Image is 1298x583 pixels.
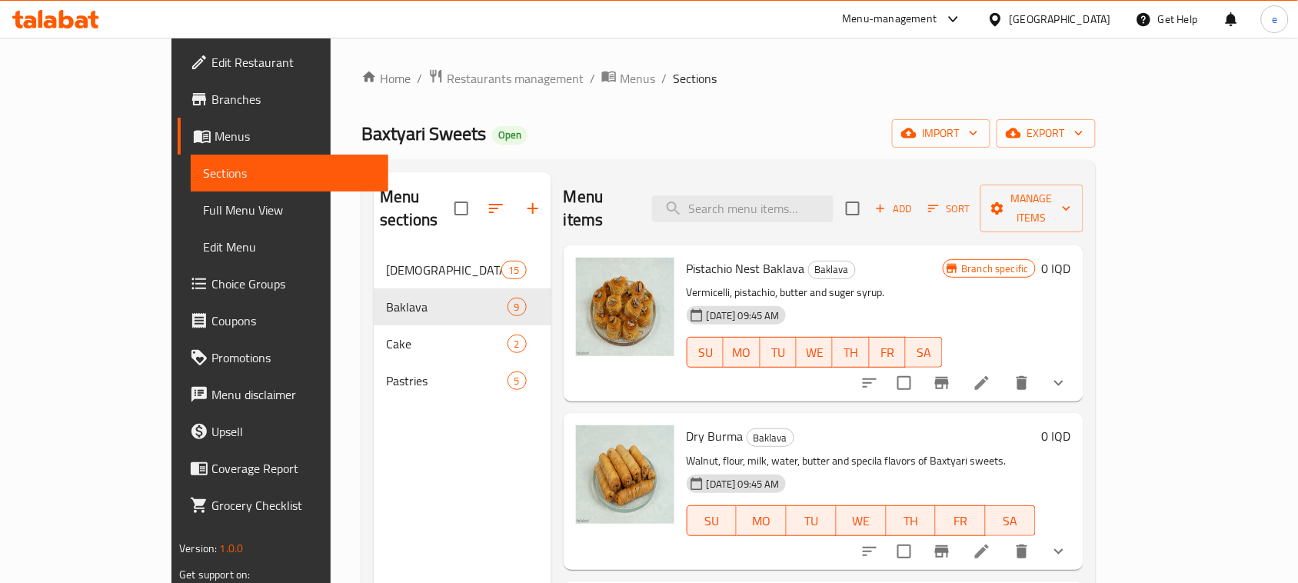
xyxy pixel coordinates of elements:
[386,261,501,279] span: [DEMOGRAPHIC_DATA]
[892,119,990,148] button: import
[361,68,1096,88] nav: breadcrumb
[445,192,478,225] span: Select all sections
[508,371,527,390] div: items
[893,510,930,532] span: TH
[928,200,970,218] span: Sort
[178,118,388,155] a: Menus
[870,337,906,368] button: FR
[508,300,526,315] span: 9
[687,505,737,536] button: SU
[576,258,674,356] img: Pistachio Nest Baklava
[374,362,551,399] div: Pastries5
[973,374,991,392] a: Edit menu item
[178,302,388,339] a: Coupons
[837,192,869,225] span: Select section
[501,261,526,279] div: items
[1003,533,1040,570] button: delete
[887,505,937,536] button: TH
[839,341,863,364] span: TH
[178,44,388,81] a: Edit Restaurant
[942,510,980,532] span: FR
[687,257,805,280] span: Pistachio Nest Baklava
[178,339,388,376] a: Promotions
[361,116,486,151] span: Baxtyari Sweets
[797,337,833,368] button: WE
[601,68,655,88] a: Menus
[178,376,388,413] a: Menu disclaimer
[508,298,527,316] div: items
[1009,124,1083,143] span: export
[514,190,551,227] button: Add section
[178,265,388,302] a: Choice Groups
[211,311,376,330] span: Coupons
[203,238,376,256] span: Edit Menu
[673,69,717,88] span: Sections
[1272,11,1277,28] span: e
[1040,365,1077,401] button: show more
[869,197,918,221] button: Add
[191,192,388,228] a: Full Menu View
[178,81,388,118] a: Branches
[687,283,943,302] p: Vermicelli, pistachio, butter and suger syrup.
[906,337,942,368] button: SA
[743,510,780,532] span: MO
[374,288,551,325] div: Baklava9
[924,197,974,221] button: Sort
[508,374,526,388] span: 5
[386,335,508,353] span: Cake
[793,510,830,532] span: TU
[564,185,634,232] h2: Menu items
[809,261,855,278] span: Baklava
[980,185,1083,232] button: Manage items
[986,505,1036,536] button: SA
[1050,374,1068,392] svg: Show Choices
[904,124,978,143] span: import
[787,505,837,536] button: TU
[912,341,936,364] span: SA
[924,365,960,401] button: Branch-specific-item
[428,68,584,88] a: Restaurants management
[661,69,667,88] li: /
[590,69,595,88] li: /
[687,337,724,368] button: SU
[374,325,551,362] div: Cake2
[576,425,674,524] img: Dry Burma
[1003,365,1040,401] button: delete
[191,228,388,265] a: Edit Menu
[374,252,551,288] div: [DEMOGRAPHIC_DATA]15
[888,535,920,568] span: Select to update
[924,533,960,570] button: Branch-specific-item
[220,538,244,558] span: 1.0.0
[973,542,991,561] a: Edit menu item
[215,127,376,145] span: Menus
[918,197,980,221] span: Sort items
[652,195,834,222] input: search
[737,505,787,536] button: MO
[178,413,388,450] a: Upsell
[178,487,388,524] a: Grocery Checklist
[502,263,525,278] span: 15
[508,335,527,353] div: items
[843,510,880,532] span: WE
[747,428,794,447] div: Baklava
[203,164,376,182] span: Sections
[492,128,528,142] span: Open
[843,10,937,28] div: Menu-management
[1040,533,1077,570] button: show more
[447,69,584,88] span: Restaurants management
[687,451,1036,471] p: Walnut, flour, milk, water, butter and specila flavors of Baxtyari sweets.
[178,450,388,487] a: Coverage Report
[386,298,508,316] div: Baklava
[1050,542,1068,561] svg: Show Choices
[386,261,501,279] div: Kulicha
[380,185,454,232] h2: Menu sections
[873,200,914,218] span: Add
[211,90,376,108] span: Branches
[620,69,655,88] span: Menus
[478,190,514,227] span: Sort sections
[803,341,827,364] span: WE
[997,119,1096,148] button: export
[211,385,376,404] span: Menu disclaimer
[747,429,794,447] span: Baklava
